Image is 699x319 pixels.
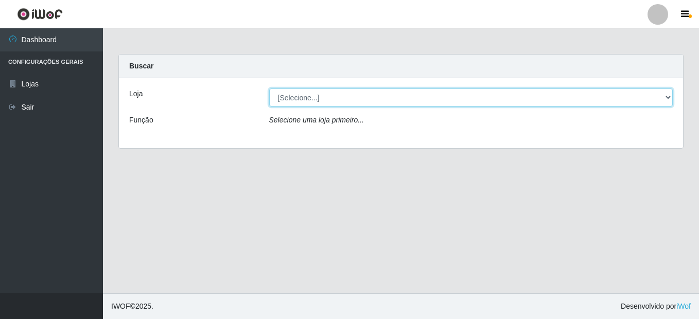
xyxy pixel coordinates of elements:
[129,62,153,70] strong: Buscar
[17,8,63,21] img: CoreUI Logo
[269,116,364,124] i: Selecione uma loja primeiro...
[111,301,153,312] span: © 2025 .
[111,302,130,310] span: IWOF
[676,302,691,310] a: iWof
[621,301,691,312] span: Desenvolvido por
[129,88,143,99] label: Loja
[129,115,153,126] label: Função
